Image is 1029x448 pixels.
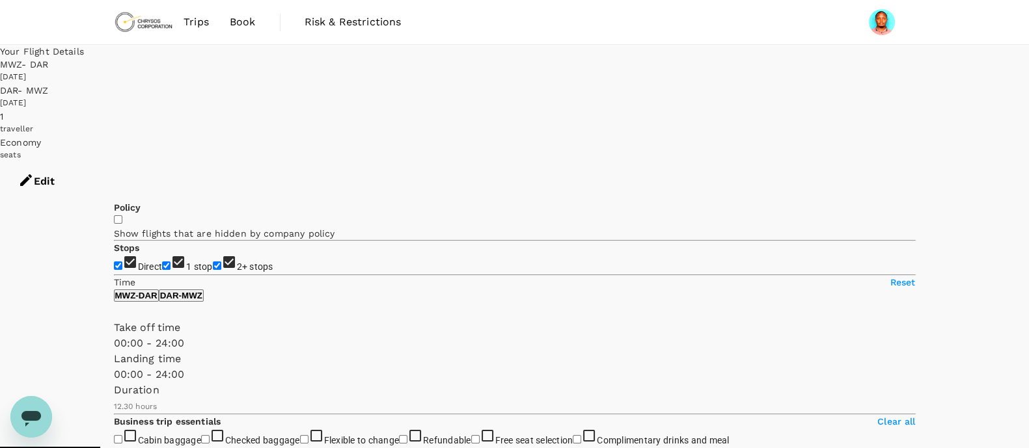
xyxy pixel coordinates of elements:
[114,8,174,36] img: Chrysos Corporation
[114,320,916,336] p: Take off time
[114,435,122,443] input: Cabin baggage
[10,396,52,438] iframe: Button to launch messaging window
[495,435,573,445] span: Free seat selection
[114,227,916,240] p: Show flights that are hidden by company policy
[114,201,916,214] p: Policy
[237,261,273,272] span: 2+ stops
[213,261,221,270] input: 2+ stops
[399,435,407,443] input: Refundable
[877,415,915,428] p: Clear all
[869,9,895,35] img: Erick Stanford Mramu
[573,435,581,443] input: Complimentary drinks and meal
[114,368,185,380] span: 00:00 - 24:00
[160,291,202,300] p: DAR - MWZ
[225,435,300,445] span: Checked baggage
[305,14,402,30] span: Risk & Restrictions
[114,243,140,253] strong: Stops
[230,14,256,30] span: Book
[300,435,309,443] input: Flexible to change
[324,435,400,445] span: Flexible to change
[114,276,136,289] p: Time
[201,435,210,443] input: Checked baggage
[114,351,916,367] p: Landing time
[471,435,480,443] input: Free seat selection
[138,261,163,272] span: Direct
[597,435,729,445] span: Complimentary drinks and meal
[138,435,201,445] span: Cabin baggage
[114,261,122,270] input: Direct
[186,261,213,272] span: 1 stop
[162,261,171,270] input: 1 stop
[114,416,221,427] strong: Business trip essentials
[115,291,158,300] p: MWZ - DAR
[184,14,209,30] span: Trips
[114,337,185,349] span: 00:00 - 24:00
[890,276,916,289] p: Reset
[114,402,158,411] span: 12.30 hours
[423,435,471,445] span: Refundable
[114,382,916,398] p: Duration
